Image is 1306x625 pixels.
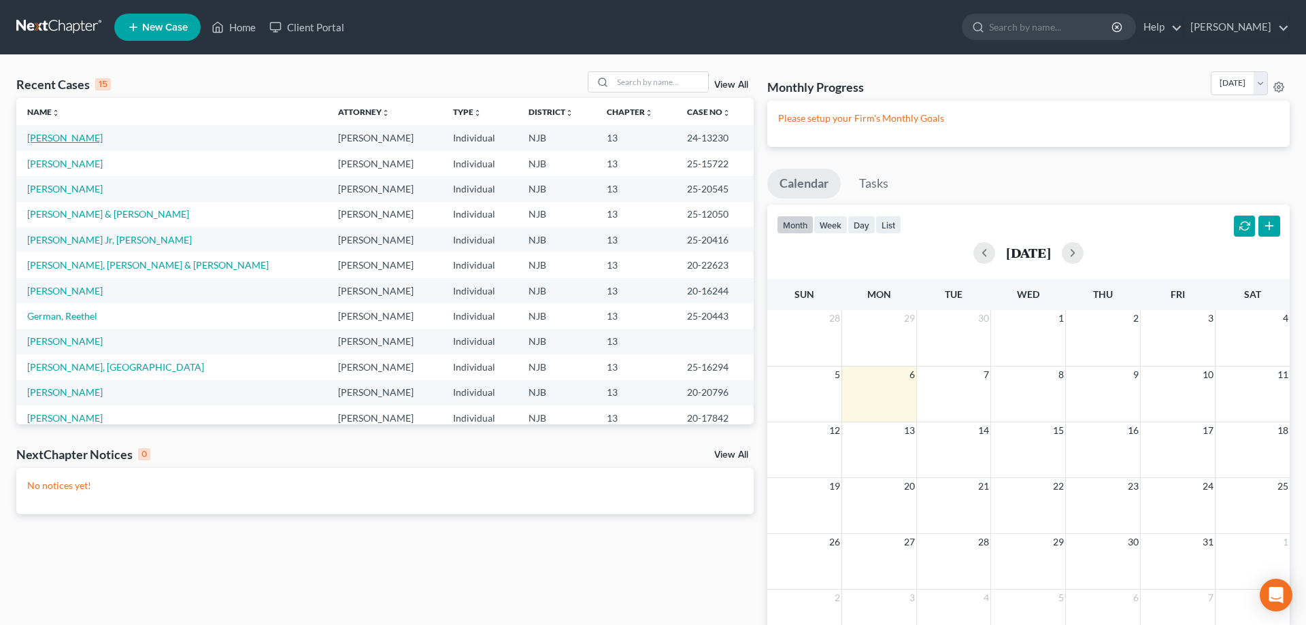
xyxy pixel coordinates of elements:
div: NextChapter Notices [16,446,150,462]
td: 13 [596,176,676,201]
td: NJB [518,151,597,176]
span: Wed [1017,288,1039,300]
span: Mon [867,288,891,300]
td: [PERSON_NAME] [327,227,442,252]
p: No notices yet! [27,479,743,492]
td: 13 [596,125,676,150]
a: [PERSON_NAME] [1184,15,1289,39]
td: [PERSON_NAME] [327,405,442,430]
span: Tue [945,288,962,300]
span: 12 [828,422,841,439]
a: Calendar [767,169,841,199]
td: Individual [442,227,518,252]
td: 13 [596,354,676,379]
a: [PERSON_NAME] [27,386,103,398]
span: 29 [903,310,916,326]
td: 13 [596,405,676,430]
td: NJB [518,252,597,277]
td: Individual [442,278,518,303]
span: 17 [1201,422,1215,439]
span: 7 [1207,590,1215,606]
td: [PERSON_NAME] [327,252,442,277]
a: [PERSON_NAME] [27,158,103,169]
h3: Monthly Progress [767,79,864,95]
span: 19 [828,478,841,494]
i: unfold_more [722,109,731,117]
td: 20-16244 [676,278,753,303]
a: View All [714,450,748,460]
i: unfold_more [382,109,390,117]
span: 21 [977,478,990,494]
td: NJB [518,278,597,303]
span: 29 [1052,534,1065,550]
span: 24 [1201,478,1215,494]
span: 2 [833,590,841,606]
div: 0 [138,448,150,460]
td: NJB [518,380,597,405]
span: 9 [1132,367,1140,383]
span: 6 [1132,590,1140,606]
td: NJB [518,354,597,379]
td: NJB [518,329,597,354]
td: NJB [518,405,597,430]
span: New Case [142,22,188,33]
h2: [DATE] [1006,246,1051,260]
div: Recent Cases [16,76,111,92]
td: [PERSON_NAME] [327,176,442,201]
span: 4 [982,590,990,606]
td: [PERSON_NAME] [327,125,442,150]
span: 8 [1057,367,1065,383]
td: [PERSON_NAME] [327,303,442,328]
td: NJB [518,176,597,201]
span: 5 [1057,590,1065,606]
p: Please setup your Firm's Monthly Goals [778,112,1279,125]
span: 15 [1052,422,1065,439]
span: 26 [828,534,841,550]
a: Attorneyunfold_more [338,107,390,117]
td: Individual [442,405,518,430]
span: Sun [794,288,814,300]
td: [PERSON_NAME] [327,329,442,354]
button: week [814,216,848,234]
a: [PERSON_NAME], [PERSON_NAME] & [PERSON_NAME] [27,259,269,271]
a: [PERSON_NAME] [27,285,103,297]
a: [PERSON_NAME] Jr, [PERSON_NAME] [27,234,192,246]
td: Individual [442,252,518,277]
td: [PERSON_NAME] [327,202,442,227]
a: [PERSON_NAME] [27,412,103,424]
span: 3 [1207,310,1215,326]
span: 30 [1126,534,1140,550]
td: 20-20796 [676,380,753,405]
span: 3 [908,590,916,606]
td: 13 [596,151,676,176]
td: 20-22623 [676,252,753,277]
span: Thu [1093,288,1113,300]
a: [PERSON_NAME] [27,335,103,347]
td: Individual [442,380,518,405]
a: German, Reethel [27,310,97,322]
td: 25-20443 [676,303,753,328]
a: Case Nounfold_more [687,107,731,117]
a: Tasks [847,169,901,199]
a: Help [1137,15,1182,39]
td: NJB [518,202,597,227]
a: [PERSON_NAME] & [PERSON_NAME] [27,208,189,220]
a: [PERSON_NAME] [27,183,103,195]
span: 5 [833,367,841,383]
a: [PERSON_NAME] [27,132,103,143]
a: Districtunfold_more [529,107,573,117]
span: 31 [1201,534,1215,550]
span: 23 [1126,478,1140,494]
td: 25-20416 [676,227,753,252]
span: 22 [1052,478,1065,494]
td: [PERSON_NAME] [327,380,442,405]
td: Individual [442,125,518,150]
i: unfold_more [473,109,482,117]
td: [PERSON_NAME] [327,354,442,379]
span: 6 [908,367,916,383]
td: [PERSON_NAME] [327,278,442,303]
td: Individual [442,202,518,227]
td: 25-12050 [676,202,753,227]
span: 10 [1201,367,1215,383]
span: 30 [977,310,990,326]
